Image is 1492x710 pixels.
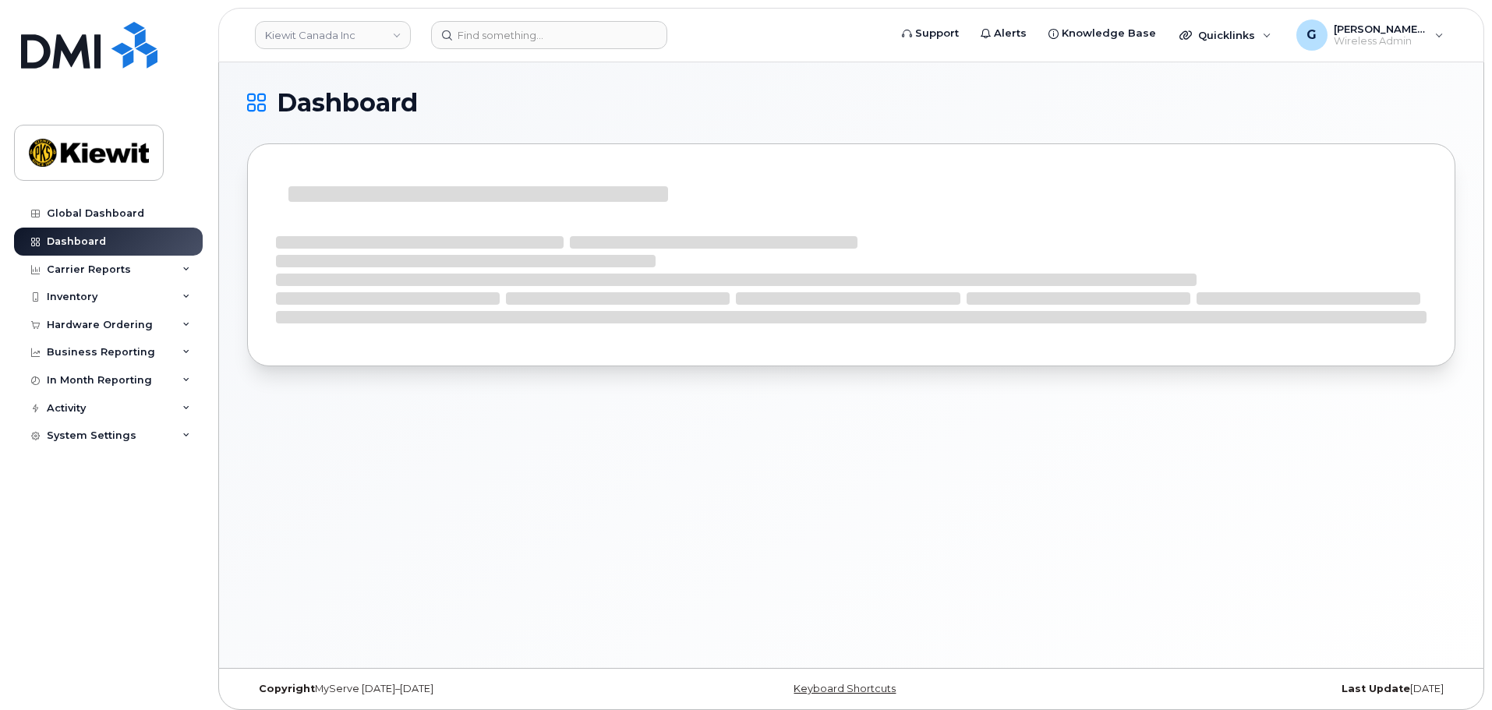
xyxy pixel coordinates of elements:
[794,683,896,694] a: Keyboard Shortcuts
[259,683,315,694] strong: Copyright
[247,683,650,695] div: MyServe [DATE]–[DATE]
[277,91,418,115] span: Dashboard
[1052,683,1455,695] div: [DATE]
[1342,683,1410,694] strong: Last Update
